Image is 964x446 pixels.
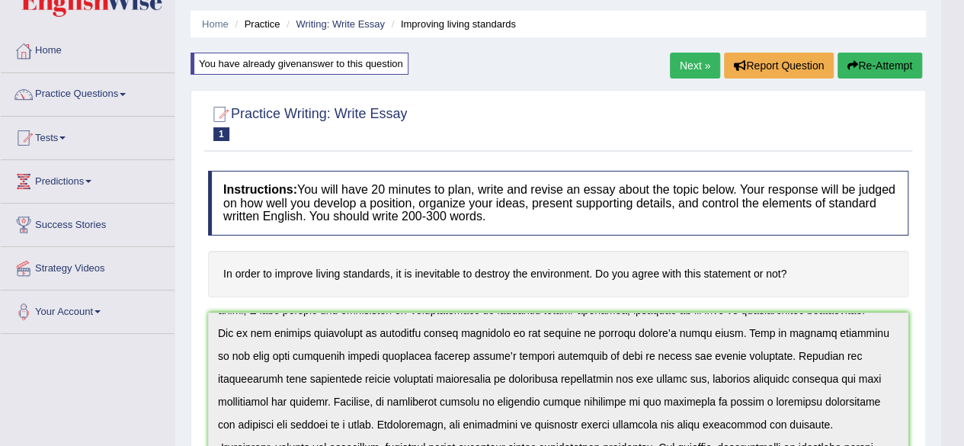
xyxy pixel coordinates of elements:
h2: Practice Writing: Write Essay [208,103,407,141]
a: Tests [1,117,175,155]
a: Practice Questions [1,73,175,111]
a: Home [202,18,229,30]
span: 1 [213,127,229,141]
a: Next » [670,53,720,79]
b: Instructions: [223,183,297,196]
a: Strategy Videos [1,247,175,285]
h4: You will have 20 minutes to plan, write and revise an essay about the topic below. Your response ... [208,171,908,236]
li: Practice [231,17,280,31]
h4: In order to improve living standards, it is inevitable to destroy the environment. Do you agree w... [208,251,908,297]
a: Writing: Write Essay [296,18,385,30]
div: You have already given answer to this question [191,53,408,75]
a: Predictions [1,160,175,198]
a: Home [1,30,175,68]
a: Your Account [1,290,175,329]
button: Re-Attempt [837,53,922,79]
button: Report Question [724,53,834,79]
li: Improving living standards [388,17,516,31]
a: Success Stories [1,204,175,242]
